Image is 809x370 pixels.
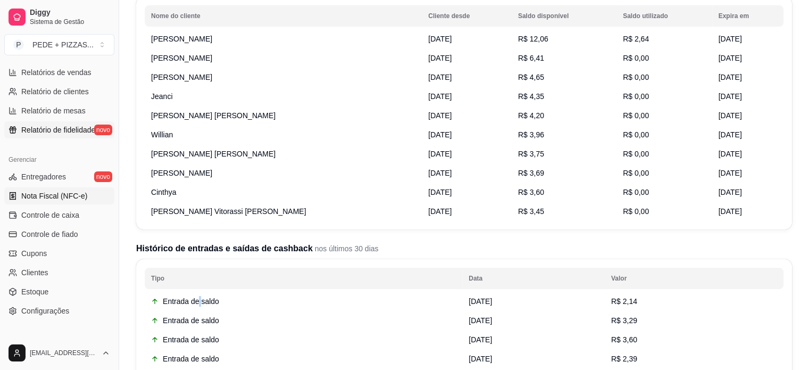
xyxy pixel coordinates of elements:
a: Relatório de fidelidadenovo [4,121,114,138]
div: Entrada de saldo [151,315,456,326]
a: Estoque [4,283,114,300]
span: R$ 0,00 [623,54,649,62]
span: [PERSON_NAME] [151,73,212,81]
span: [DATE] [428,207,452,216]
span: [DATE] [719,207,742,216]
button: Select a team [4,34,114,55]
span: [DATE] [719,111,742,120]
a: DiggySistema de Gestão [4,4,114,30]
span: [DATE] [469,297,492,306]
span: Clientes [21,267,48,278]
th: Saldo disponível [512,5,616,27]
button: [EMAIL_ADDRESS][DOMAIN_NAME] [4,340,114,366]
span: [DATE] [428,150,452,158]
th: Data [462,268,605,289]
th: Saldo utilizado [616,5,712,27]
div: Entrada de saldo [151,296,456,307]
span: [PERSON_NAME] [151,54,212,62]
a: Controle de caixa [4,207,114,224]
a: Relatório de mesas [4,102,114,119]
span: R$ 0,00 [623,169,649,177]
span: [PERSON_NAME] [PERSON_NAME] [151,111,276,120]
span: [DATE] [719,54,742,62]
th: Valor [605,268,783,289]
span: [DATE] [719,35,742,43]
div: Gerenciar [4,151,114,168]
span: P [13,39,24,50]
span: [DATE] [719,169,742,177]
span: [DATE] [719,92,742,101]
span: R$ 0,00 [623,188,649,196]
th: Cliente desde [422,5,512,27]
span: [DATE] [428,92,452,101]
span: R$ 12,06 [518,35,548,43]
div: Diggy [4,332,114,349]
span: [PERSON_NAME] Vitorassi [PERSON_NAME] [151,207,306,216]
span: R$ 0,00 [623,111,649,120]
div: Entrada de saldo [151,353,456,364]
span: Estoque [21,286,48,297]
span: R$ 3,45 [518,207,544,216]
span: [PERSON_NAME] [151,169,212,177]
a: Cupons [4,245,114,262]
span: [DATE] [428,54,452,62]
span: Relatórios de vendas [21,67,91,78]
span: R$ 4,35 [518,92,544,101]
span: R$ 3,75 [518,150,544,158]
span: Willian [151,130,173,139]
div: Entrada de saldo [151,334,456,345]
span: R$ 4,20 [518,111,544,120]
span: Cupons [21,248,47,259]
th: Expira em [712,5,783,27]
span: R$ 2,64 [623,35,649,43]
span: R$ 0,00 [623,73,649,81]
a: Controle de fiado [4,226,114,243]
h2: Histórico de entradas e saídas de cashback [136,242,792,255]
span: nos últimos 30 dias [313,244,379,253]
span: Diggy [30,8,110,18]
span: R$ 3,60 [611,335,637,344]
span: R$ 0,00 [623,92,649,101]
span: R$ 3,60 [518,188,544,196]
span: R$ 2,39 [611,355,637,363]
span: R$ 6,41 [518,54,544,62]
span: R$ 3,69 [518,169,544,177]
span: Entregadores [21,171,66,182]
span: Controle de caixa [21,210,79,220]
span: Configurações [21,306,69,316]
th: Nome do cliente [145,5,422,27]
span: Relatório de mesas [21,105,86,116]
span: Sistema de Gestão [30,18,110,26]
span: [DATE] [428,130,452,139]
span: Nota Fiscal (NFC-e) [21,191,87,201]
span: Relatório de fidelidade [21,125,95,135]
span: R$ 3,29 [611,316,637,325]
span: [DATE] [428,111,452,120]
a: Clientes [4,264,114,281]
span: [DATE] [469,335,492,344]
span: R$ 0,00 [623,130,649,139]
span: [DATE] [719,150,742,158]
span: [DATE] [719,188,742,196]
a: Entregadoresnovo [4,168,114,185]
span: [PERSON_NAME] [151,35,212,43]
a: Relatório de clientes [4,83,114,100]
th: Tipo [145,268,462,289]
span: Controle de fiado [21,229,78,240]
span: R$ 4,65 [518,73,544,81]
span: [DATE] [469,355,492,363]
span: [DATE] [469,316,492,325]
span: [DATE] [719,130,742,139]
span: R$ 0,00 [623,150,649,158]
span: [PERSON_NAME] [PERSON_NAME] [151,150,276,158]
span: [DATE] [719,73,742,81]
span: Cinthya [151,188,176,196]
span: Jeanci [151,92,172,101]
span: Relatório de clientes [21,86,89,97]
div: PEDE + PIZZAS ... [32,39,94,50]
span: R$ 0,00 [623,207,649,216]
span: R$ 3,96 [518,130,544,139]
span: [DATE] [428,35,452,43]
a: Relatórios de vendas [4,64,114,81]
a: Configurações [4,302,114,319]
